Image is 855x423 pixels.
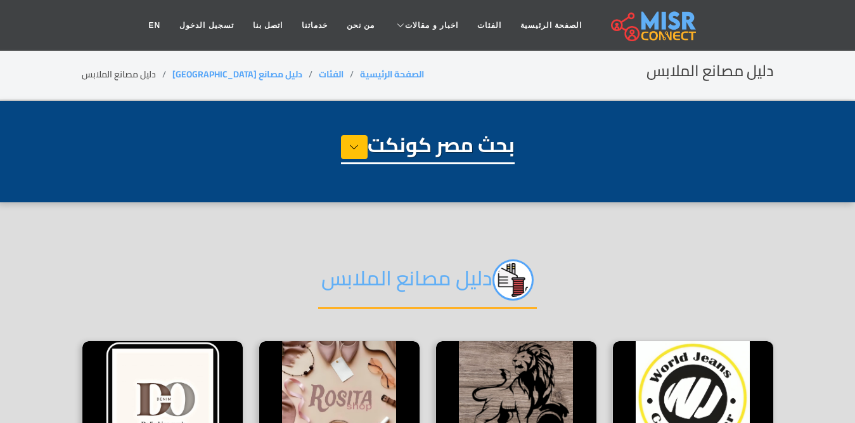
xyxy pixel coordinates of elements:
[341,133,515,164] h1: بحث مصر كونكت
[170,13,243,37] a: تسجيل الدخول
[139,13,170,37] a: EN
[337,13,384,37] a: من نحن
[82,68,172,81] li: دليل مصانع الملابس
[384,13,468,37] a: اخبار و مقالات
[243,13,292,37] a: اتصل بنا
[492,259,534,301] img: jc8qEEzyi89FPzAOrPPq.png
[172,66,302,82] a: دليل مصانع [GEOGRAPHIC_DATA]
[468,13,511,37] a: الفئات
[319,66,344,82] a: الفئات
[611,10,696,41] img: main.misr_connect
[646,62,774,81] h2: دليل مصانع الملابس
[360,66,424,82] a: الصفحة الرئيسية
[511,13,591,37] a: الصفحة الرئيسية
[318,259,537,309] h2: دليل مصانع الملابس
[292,13,337,37] a: خدماتنا
[405,20,458,31] span: اخبار و مقالات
